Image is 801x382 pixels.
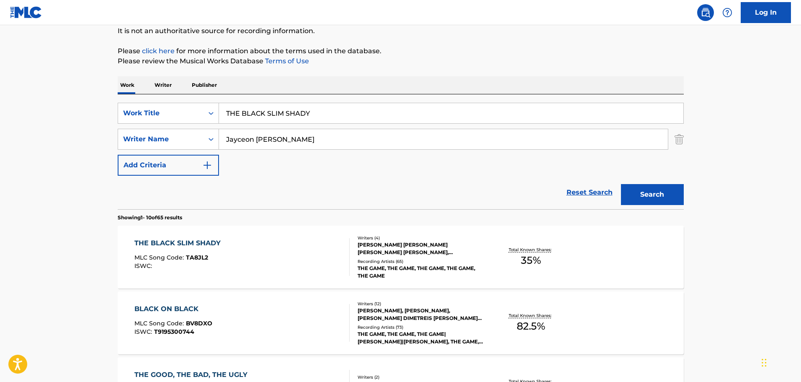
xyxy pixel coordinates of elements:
a: Log In [741,2,791,23]
div: BLACK ON BLACK [134,304,212,314]
a: THE BLACK SLIM SHADYMLC Song Code:TA8JL2ISWC:Writers (4)[PERSON_NAME] [PERSON_NAME] [PERSON_NAME]... [118,226,684,288]
img: 9d2ae6d4665cec9f34b9.svg [202,160,212,170]
div: THE GOOD, THE BAD, THE UGLY [134,370,252,380]
span: TA8JL2 [186,254,208,261]
div: Writer Name [123,134,198,144]
div: THE GAME, THE GAME, THE GAME|[PERSON_NAME]|[PERSON_NAME], THE GAME, THE GAME,[PERSON_NAME],[PERSO... [358,330,484,346]
span: ISWC : [134,328,154,335]
div: Drag [762,350,767,375]
span: 35 % [521,253,541,268]
div: Help [719,4,736,21]
p: Writer [152,76,174,94]
a: BLACK ON BLACKMLC Song Code:BV8DXOISWC:T9195300744Writers (12)[PERSON_NAME], [PERSON_NAME], [PERS... [118,291,684,354]
div: Writers ( 4 ) [358,235,484,241]
a: Terms of Use [263,57,309,65]
p: It is not an authoritative source for recording information. [118,26,684,36]
span: T9195300744 [154,328,194,335]
img: search [701,8,711,18]
div: Work Title [123,108,198,118]
form: Search Form [118,103,684,209]
p: Total Known Shares: [509,247,554,253]
div: [PERSON_NAME] [PERSON_NAME] [PERSON_NAME] [PERSON_NAME], [PERSON_NAME] [358,241,484,256]
div: Recording Artists ( 73 ) [358,324,484,330]
p: Please for more information about the terms used in the database. [118,46,684,56]
div: [PERSON_NAME], [PERSON_NAME], [PERSON_NAME] DIMETREIS [PERSON_NAME] RICO [PERSON_NAME], JAYCEON [... [358,307,484,322]
p: Publisher [189,76,219,94]
p: Showing 1 - 10 of 65 results [118,214,182,221]
img: Delete Criterion [675,129,684,150]
a: Public Search [697,4,714,21]
a: Reset Search [562,183,617,202]
p: Please review the Musical Works Database [118,56,684,66]
p: Total Known Shares: [509,312,554,319]
span: MLC Song Code : [134,320,186,327]
p: Work [118,76,137,94]
button: Search [621,184,684,205]
div: Writers ( 2 ) [358,374,484,380]
div: THE BLACK SLIM SHADY [134,238,225,248]
span: MLC Song Code : [134,254,186,261]
img: help [722,8,732,18]
span: BV8DXO [186,320,212,327]
div: THE GAME, THE GAME, THE GAME, THE GAME, THE GAME [358,265,484,280]
img: MLC Logo [10,6,42,18]
iframe: Chat Widget [759,342,801,382]
div: Writers ( 12 ) [358,301,484,307]
span: 82.5 % [517,319,545,334]
button: Add Criteria [118,155,219,176]
a: click here [142,47,175,55]
span: ISWC : [134,262,154,270]
div: Recording Artists ( 65 ) [358,258,484,265]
